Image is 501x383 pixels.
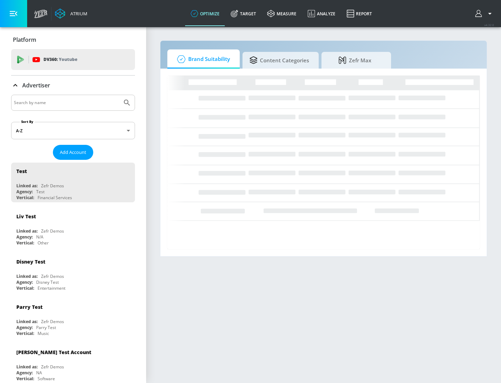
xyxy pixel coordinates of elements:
span: v 4.32.0 [484,23,494,27]
div: Vertical: [16,285,34,291]
div: Agency: [16,234,33,240]
div: Disney TestLinked as:Zefr DemosAgency:Disney TestVertical:Entertainment [11,253,135,293]
a: Target [225,1,262,26]
div: Test [16,168,27,174]
div: Other [38,240,49,246]
div: A-Z [11,122,135,139]
a: optimize [185,1,225,26]
div: Parry Test [36,325,56,330]
div: Agency: [16,189,33,195]
div: DV360: Youtube [11,49,135,70]
div: Software [38,376,55,382]
span: Zefr Max [328,52,381,69]
div: Linked as: [16,364,38,370]
div: Test [36,189,45,195]
p: Advertiser [22,81,50,89]
div: Vertical: [16,240,34,246]
p: DV360: [43,56,77,63]
div: Linked as: [16,183,38,189]
div: Vertical: [16,330,34,336]
div: Linked as: [16,228,38,234]
div: Atrium [67,10,87,17]
div: Music [38,330,49,336]
a: measure [262,1,302,26]
input: Search by name [14,98,119,107]
div: Linked as: [16,319,38,325]
div: Advertiser [11,76,135,95]
div: Zefr Demos [41,319,64,325]
div: Financial Services [38,195,72,201]
span: Brand Suitability [174,51,230,68]
span: Content Categories [249,52,309,69]
div: Parry TestLinked as:Zefr DemosAgency:Parry TestVertical:Music [11,298,135,338]
div: Zefr Demos [41,183,64,189]
div: Liv Test [16,213,36,220]
label: Sort By [20,119,35,124]
div: Disney Test [16,258,45,265]
p: Platform [13,36,36,44]
div: TestLinked as:Zefr DemosAgency:TestVertical:Financial Services [11,163,135,202]
button: Add Account [53,145,93,160]
div: Agency: [16,279,33,285]
div: Entertainment [38,285,65,291]
div: Vertical: [16,195,34,201]
div: Zefr Demos [41,273,64,279]
div: Liv TestLinked as:Zefr DemosAgency:N/AVertical:Other [11,208,135,248]
p: Youtube [59,56,77,63]
div: [PERSON_NAME] Test Account [16,349,91,355]
div: Parry Test [16,304,42,310]
div: Disney Test [36,279,59,285]
a: Report [341,1,377,26]
a: Analyze [302,1,341,26]
div: Agency: [16,325,33,330]
a: Atrium [55,8,87,19]
div: Agency: [16,370,33,376]
div: Linked as: [16,273,38,279]
div: Vertical: [16,376,34,382]
div: NA [36,370,42,376]
div: Zefr Demos [41,364,64,370]
div: N/A [36,234,43,240]
div: Platform [11,30,135,49]
div: Zefr Demos [41,228,64,234]
span: Add Account [60,148,86,156]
